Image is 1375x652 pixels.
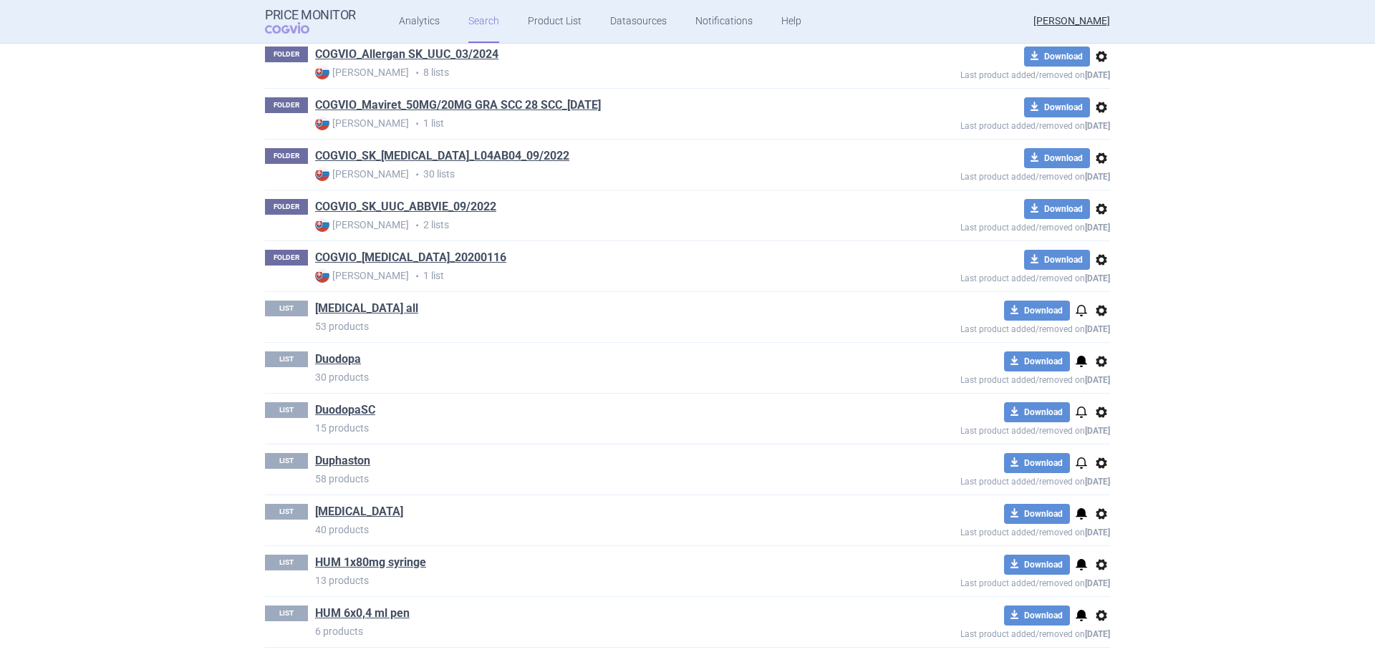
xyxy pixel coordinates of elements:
p: Last product added/removed on [857,575,1110,588]
strong: [DATE] [1085,426,1110,436]
strong: [DATE] [1085,324,1110,334]
p: Last product added/removed on [857,371,1110,385]
i: • [409,218,423,233]
a: Price MonitorCOGVIO [265,8,356,35]
strong: [DATE] [1085,273,1110,283]
a: HUM 1x80mg syringe [315,555,426,570]
p: Last product added/removed on [857,626,1110,639]
h1: HUM 6x0,4 ml pen [315,605,410,624]
p: 30 products [315,370,857,384]
p: LIST [265,301,308,316]
p: LIST [265,453,308,469]
button: Download [1024,148,1090,168]
p: 13 products [315,573,857,588]
strong: [DATE] [1085,477,1110,487]
p: LIST [265,351,308,367]
a: Duodopa [315,351,361,367]
button: Download [1004,402,1070,422]
strong: [DATE] [1085,629,1110,639]
a: COGVIO_SK_[MEDICAL_DATA]_L04AB04_09/2022 [315,148,569,164]
p: FOLDER [265,97,308,113]
p: Last product added/removed on [857,168,1110,182]
a: DuodopaSC [315,402,375,418]
strong: [DATE] [1085,70,1110,80]
h1: COGVIO_Skyrizi_20200116 [315,250,506,268]
button: Download [1024,97,1090,117]
p: 58 products [315,472,857,486]
strong: [PERSON_NAME] [315,218,409,232]
p: Last product added/removed on [857,422,1110,436]
strong: [DATE] [1085,375,1110,385]
a: COGVIO_Maviret_50MG/20MG GRA SCC 28 SCC_[DATE] [315,97,601,113]
p: Last product added/removed on [857,270,1110,283]
h1: Duodopa [315,351,361,370]
p: LIST [265,605,308,621]
h1: COGVIO_Maviret_50MG/20MG GRA SCC 28 SCC_22.3.2023 [315,97,601,116]
p: 15 products [315,421,857,435]
strong: [PERSON_NAME] [315,65,409,79]
img: SK [315,116,329,130]
p: Last product added/removed on [857,473,1110,487]
strong: Price Monitor [265,8,356,22]
p: Last product added/removed on [857,524,1110,537]
button: Download [1004,504,1070,524]
a: HUM 6x0,4 ml pen [315,605,410,621]
p: LIST [265,555,308,570]
button: Download [1004,351,1070,371]
p: 30 lists [315,167,857,182]
p: 8 lists [315,65,857,80]
p: FOLDER [265,148,308,164]
a: Duphaston [315,453,370,469]
h1: HUM 1x80mg syringe [315,555,426,573]
button: Download [1004,301,1070,321]
a: [MEDICAL_DATA] [315,504,403,520]
h1: DuodopaSC [315,402,375,421]
h1: COGVIO_SK_Adalimumab_L04AB04_09/2022 [315,148,569,167]
strong: [DATE] [1085,578,1110,588]
strong: [PERSON_NAME] [315,268,409,283]
img: SK [315,65,329,79]
p: FOLDER [265,47,308,62]
p: 6 products [315,624,857,638]
p: Last product added/removed on [857,117,1110,131]
strong: [DATE] [1085,527,1110,537]
button: Download [1004,605,1070,626]
button: Download [1004,453,1070,473]
p: Last product added/removed on [857,67,1110,80]
p: LIST [265,402,308,418]
button: Download [1024,47,1090,67]
img: SK [315,167,329,181]
strong: [PERSON_NAME] [315,116,409,130]
h1: COGVIO_SK_UUC_ABBVIE_09/2022 [315,199,496,218]
p: 1 list [315,268,857,283]
button: Download [1024,250,1090,270]
h1: Duphaston [315,453,370,472]
p: 40 products [315,522,857,537]
strong: [DATE] [1085,172,1110,182]
i: • [409,66,423,80]
p: LIST [265,504,308,520]
h1: Epclusa [315,504,403,522]
p: FOLDER [265,199,308,215]
p: 1 list [315,116,857,131]
a: [MEDICAL_DATA] all [315,301,418,316]
strong: [PERSON_NAME] [315,167,409,181]
button: Download [1024,199,1090,219]
img: SK [315,268,329,283]
p: 2 lists [315,218,857,233]
i: • [409,269,423,283]
span: COGVIO [265,22,329,34]
a: COGVIO_[MEDICAL_DATA]_20200116 [315,250,506,266]
p: 53 products [315,319,857,334]
button: Download [1004,555,1070,575]
h1: COGVIO_Allergan SK_UUC_03/2024 [315,47,498,65]
i: • [409,117,423,131]
p: FOLDER [265,250,308,266]
img: SK [315,218,329,232]
a: COGVIO_SK_UUC_ABBVIE_09/2022 [315,199,496,215]
p: Last product added/removed on [857,219,1110,233]
strong: [DATE] [1085,223,1110,233]
strong: [DATE] [1085,121,1110,131]
h1: Botox all [315,301,418,319]
p: Last product added/removed on [857,321,1110,334]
